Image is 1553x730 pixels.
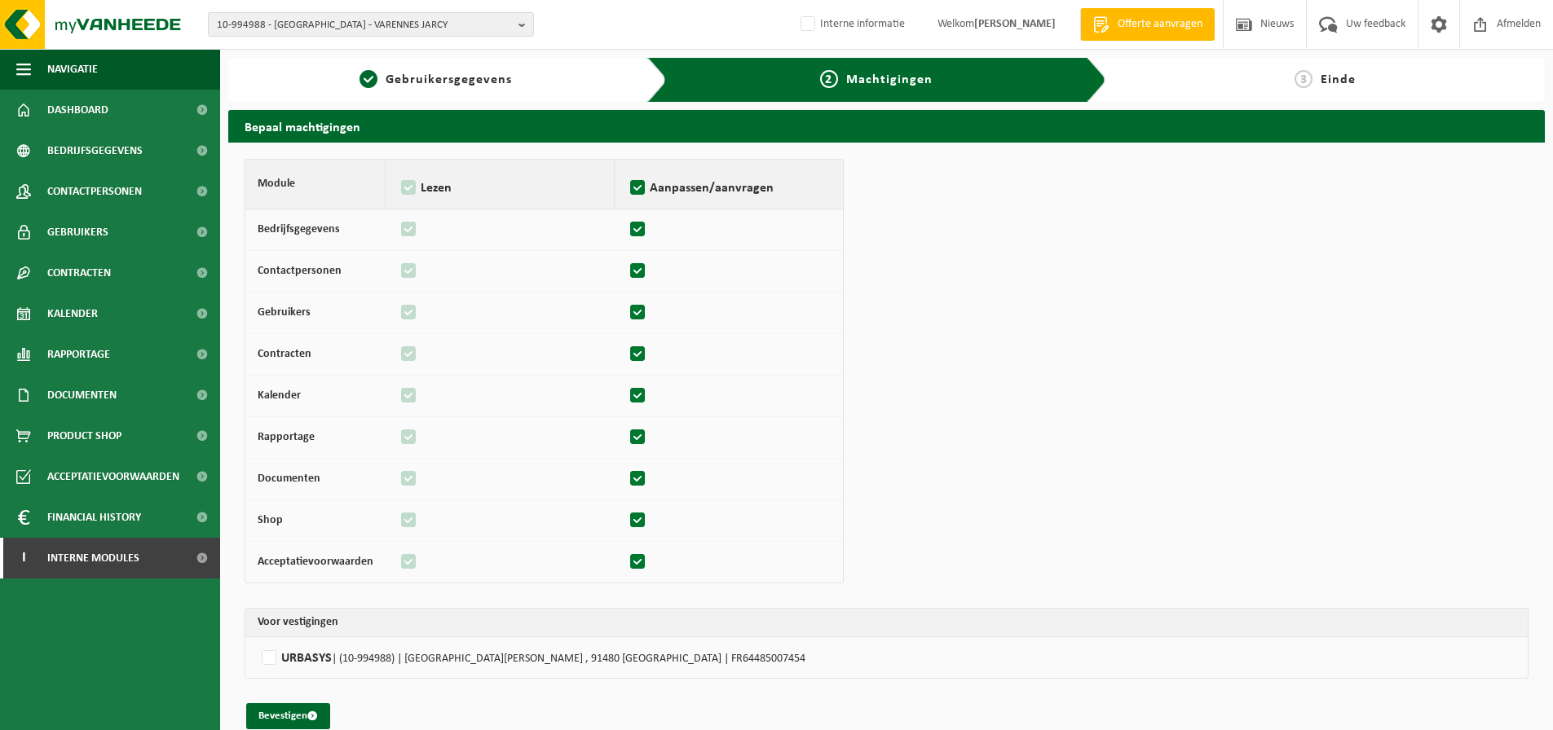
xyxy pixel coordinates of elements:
span: Financial History [47,497,141,538]
strong: Kalender [258,389,301,402]
span: Rapportage [47,334,110,375]
label: Lezen [398,176,602,200]
strong: Contactpersonen [258,265,342,277]
strong: Bedrijfsgegevens [258,223,340,235]
span: Contracten [47,253,111,293]
a: 1Gebruikersgegevens [236,70,634,90]
button: Bevestigen [246,703,330,729]
span: Offerte aanvragen [1114,16,1207,33]
label: Interne informatie [797,12,905,37]
span: Contactpersonen [47,171,142,212]
button: 10-994988 - [GEOGRAPHIC_DATA] - VARENNES JARCY [208,12,534,37]
span: Dashboard [47,90,108,130]
span: 1 [360,70,377,88]
span: | (10-994988) | [GEOGRAPHIC_DATA][PERSON_NAME] , 91480 [GEOGRAPHIC_DATA] | FR64485007454 [332,653,805,665]
label: Aanpassen/aanvragen [627,176,831,200]
strong: Shop [258,514,283,526]
th: Voor vestigingen [245,609,1528,637]
span: Gebruikers [47,212,108,253]
strong: Documenten [258,473,320,485]
strong: Gebruikers [258,306,311,319]
strong: Contracten [258,348,311,360]
span: Einde [1321,73,1356,86]
span: Documenten [47,375,117,416]
span: Gebruikersgegevens [386,73,512,86]
span: Product Shop [47,416,121,456]
span: Machtigingen [846,73,933,86]
a: Offerte aanvragen [1080,8,1215,41]
span: 10-994988 - [GEOGRAPHIC_DATA] - VARENNES JARCY [217,13,512,37]
th: Module [245,160,386,209]
span: Navigatie [47,49,98,90]
span: I [16,538,31,578]
strong: Acceptatievoorwaarden [258,556,373,568]
h2: Bepaal machtigingen [228,110,1545,142]
span: Kalender [47,293,98,334]
strong: [PERSON_NAME] [974,18,1056,30]
span: Acceptatievoorwaarden [47,456,179,497]
span: 3 [1295,70,1313,88]
strong: Rapportage [258,431,315,443]
span: Interne modules [47,538,139,578]
span: Bedrijfsgegevens [47,130,143,171]
span: 2 [820,70,838,88]
label: URBASYS [258,645,1515,670]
